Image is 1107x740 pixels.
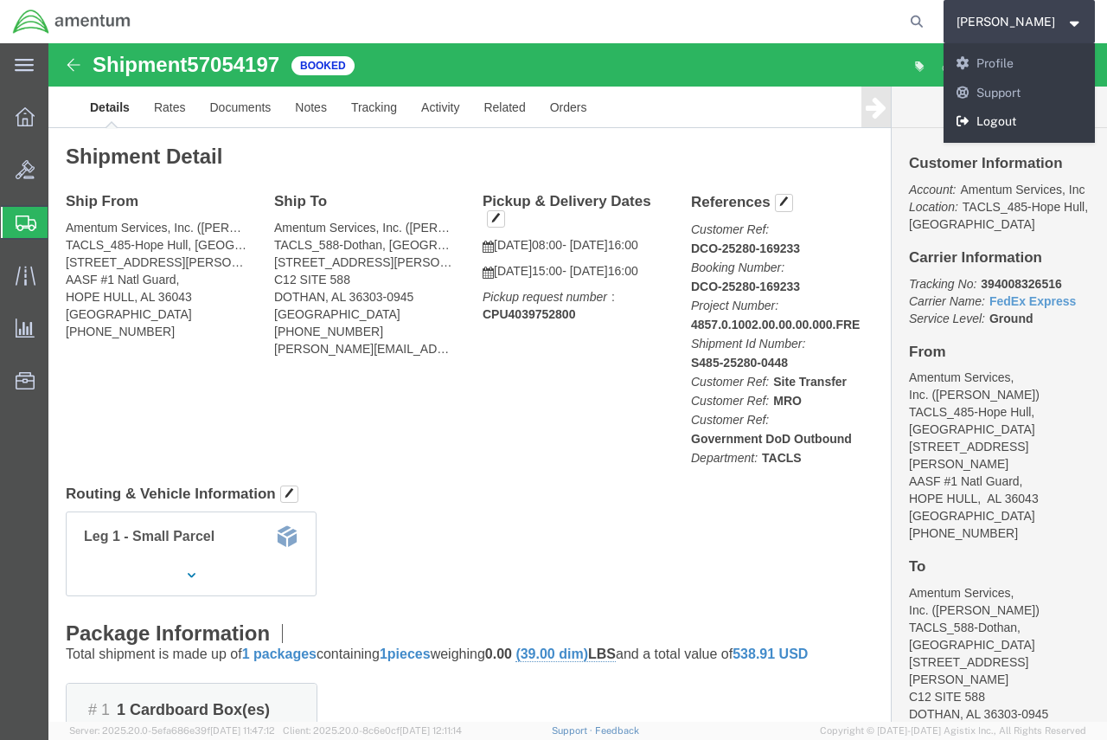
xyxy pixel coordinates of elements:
[12,9,131,35] img: logo
[400,725,462,736] span: [DATE] 12:11:14
[210,725,275,736] span: [DATE] 11:47:12
[944,49,1096,79] a: Profile
[956,11,1084,32] button: [PERSON_NAME]
[944,107,1096,137] a: Logout
[283,725,462,736] span: Client: 2025.20.0-8c6e0cf
[957,12,1055,31] span: George Brooks
[48,43,1107,722] iframe: FS Legacy Container
[944,79,1096,108] a: Support
[552,725,595,736] a: Support
[595,725,639,736] a: Feedback
[820,724,1086,738] span: Copyright © [DATE]-[DATE] Agistix Inc., All Rights Reserved
[69,725,275,736] span: Server: 2025.20.0-5efa686e39f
